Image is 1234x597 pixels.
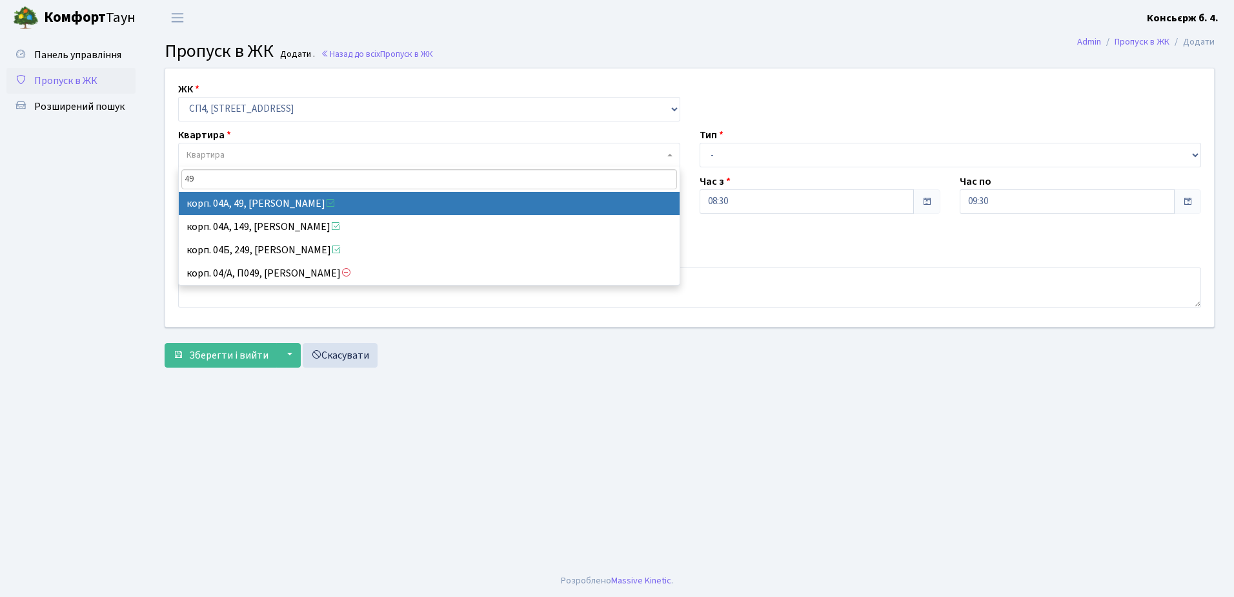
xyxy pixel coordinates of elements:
b: Комфорт [44,7,106,28]
a: Назад до всіхПропуск в ЖК [321,48,433,60]
a: Скасувати [303,343,378,368]
div: Розроблено . [561,574,673,588]
label: Тип [700,127,723,143]
a: Admin [1077,35,1101,48]
nav: breadcrumb [1058,28,1234,56]
b: Консьєрж б. 4. [1147,11,1219,25]
li: корп. 04Б, 249, [PERSON_NAME] [179,238,680,262]
a: Massive Kinetic [611,574,671,587]
button: Зберегти і вийти [165,343,277,368]
a: Розширений пошук [6,94,136,120]
a: Консьєрж б. 4. [1147,10,1219,26]
span: Розширений пошук [34,99,125,114]
img: logo.png [13,5,39,31]
li: корп. 04А, 49, [PERSON_NAME] [179,192,680,215]
a: Панель управління [6,42,136,68]
button: Переключити навігацію [161,7,194,28]
label: Час з [700,174,731,189]
li: Додати [1169,35,1215,49]
span: Пропуск в ЖК [34,74,97,88]
span: Зберегти і вийти [189,348,268,362]
a: Пропуск в ЖК [1115,35,1169,48]
label: Квартира [178,127,231,143]
a: Пропуск в ЖК [6,68,136,94]
label: Час по [960,174,991,189]
span: Квартира [187,149,225,162]
span: Таун [44,7,136,29]
span: Пропуск в ЖК [380,48,433,60]
label: ЖК [178,81,199,97]
li: корп. 04/А, П049, [PERSON_NAME] [179,262,680,285]
small: Додати . [278,49,315,60]
span: Пропуск в ЖК [165,38,274,64]
li: корп. 04А, 149, [PERSON_NAME] [179,215,680,238]
span: Панель управління [34,48,121,62]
